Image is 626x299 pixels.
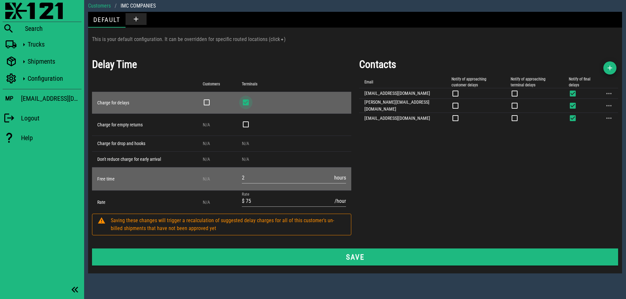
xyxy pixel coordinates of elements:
th: Email [359,76,447,88]
td: N/A [197,114,237,136]
td: Charge for drop and hooks [92,136,197,152]
div: hours [333,174,346,182]
p: This is your default configuration. It can be overridden for specific routed locations (click ) [92,35,618,43]
button: Save [92,248,618,266]
div: Default [88,12,126,28]
div: $ [242,197,246,205]
td: Rate [92,191,197,214]
td: N/A [237,152,351,167]
td: Free time [92,167,197,191]
td: N/A [237,136,351,152]
td: Charge for empty returns [92,114,197,136]
td: N/A [197,152,237,167]
h3: MP [5,95,13,102]
td: Don't reduce charge for early arrival [92,152,197,167]
div: Configuration [28,75,79,82]
th: Terminals [237,76,351,92]
div: Saving these changes will trigger a recalculation of suggested delay charges for all of this cust... [111,217,346,232]
img: 87f0f0e.png [5,3,63,19]
div: Search [25,25,81,32]
a: Customers [88,2,111,10]
li: / [111,2,121,10]
h1: Delay Time [92,56,351,72]
td: N/A [197,136,237,152]
div: [EMAIL_ADDRESS][DOMAIN_NAME] [21,93,81,104]
h1: Contacts [359,56,618,72]
a: Help [3,129,81,147]
td: [EMAIL_ADDRESS][DOMAIN_NAME] [359,88,447,99]
td: [EMAIL_ADDRESS][DOMAIN_NAME] [359,113,447,123]
th: Notify of approaching terminal delays [505,76,564,88]
div: Logout [21,114,81,122]
div: /hour [333,197,346,205]
td: [PERSON_NAME][EMAIL_ADDRESS][DOMAIN_NAME] [359,99,447,113]
th: Customers [197,76,237,92]
div: Shipments [28,57,79,65]
td: Charge for delays [92,92,197,114]
td: N/A [197,167,237,191]
div: Help [21,134,81,142]
div: IMC COMPANIES [121,2,156,10]
th: Notify of final delays [564,76,600,88]
td: N/A [197,191,237,214]
a: Blackfly [3,3,81,20]
th: Notify of approaching customer delays [446,76,505,88]
div: Trucks [28,40,79,48]
span: Save [100,253,611,261]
